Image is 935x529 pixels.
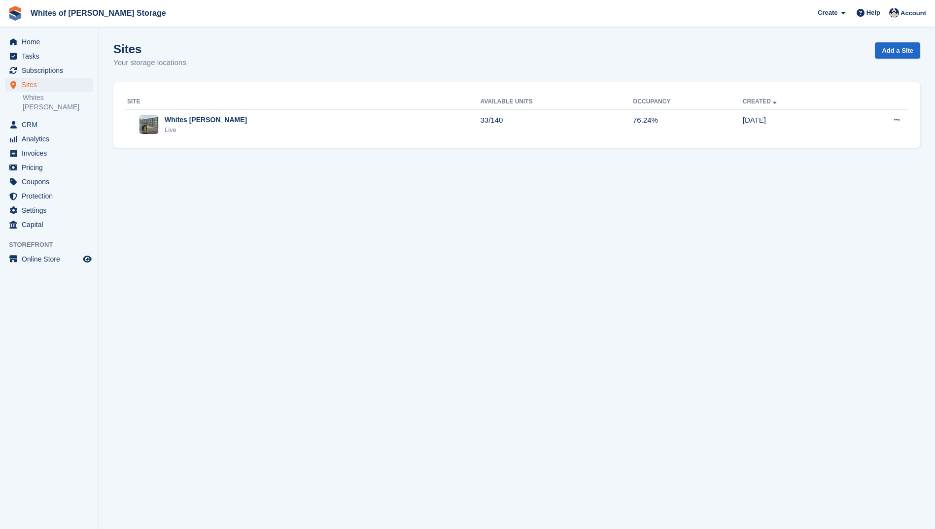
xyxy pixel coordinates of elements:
[5,189,93,203] a: menu
[9,240,98,250] span: Storefront
[22,146,81,160] span: Invoices
[22,203,81,217] span: Settings
[889,8,899,18] img: Wendy
[22,218,81,231] span: Capital
[125,94,480,110] th: Site
[22,49,81,63] span: Tasks
[480,94,633,110] th: Available Units
[113,57,186,68] p: Your storage locations
[480,109,633,140] td: 33/140
[113,42,186,56] h1: Sites
[5,132,93,146] a: menu
[633,94,743,110] th: Occupancy
[743,109,848,140] td: [DATE]
[5,78,93,92] a: menu
[22,189,81,203] span: Protection
[5,175,93,189] a: menu
[22,252,81,266] span: Online Store
[5,118,93,132] a: menu
[22,161,81,174] span: Pricing
[5,64,93,77] a: menu
[22,78,81,92] span: Sites
[22,118,81,132] span: CRM
[900,8,926,18] span: Account
[633,109,743,140] td: 76.24%
[22,64,81,77] span: Subscriptions
[5,35,93,49] a: menu
[165,115,247,125] div: Whites [PERSON_NAME]
[22,35,81,49] span: Home
[5,218,93,231] a: menu
[22,132,81,146] span: Analytics
[866,8,880,18] span: Help
[743,98,779,105] a: Created
[875,42,920,59] a: Add a Site
[5,252,93,266] a: menu
[81,253,93,265] a: Preview store
[22,175,81,189] span: Coupons
[8,6,23,21] img: stora-icon-8386f47178a22dfd0bd8f6a31ec36ba5ce8667c1dd55bd0f319d3a0aa187defe.svg
[5,203,93,217] a: menu
[5,161,93,174] a: menu
[139,115,158,134] img: Image of Whites Earls Barton site
[5,49,93,63] a: menu
[818,8,837,18] span: Create
[165,125,247,135] div: Live
[5,146,93,160] a: menu
[27,5,170,21] a: Whites of [PERSON_NAME] Storage
[23,93,93,112] a: Whites [PERSON_NAME]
